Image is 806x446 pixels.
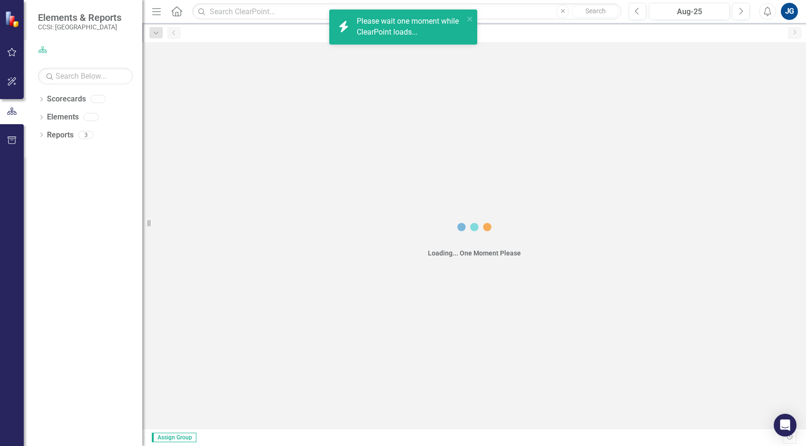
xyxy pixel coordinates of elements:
[652,6,726,18] div: Aug-25
[78,131,93,139] div: 3
[774,414,797,437] div: Open Intercom Messenger
[572,5,619,18] button: Search
[47,94,86,105] a: Scorecards
[38,68,133,84] input: Search Below...
[467,13,473,24] button: close
[428,248,521,258] div: Loading... One Moment Please
[585,7,606,15] span: Search
[781,3,798,20] button: JG
[152,433,196,442] span: Assign Group
[5,11,21,27] img: ClearPoint Strategy
[47,112,79,123] a: Elements
[192,3,621,20] input: Search ClearPoint...
[47,130,74,141] a: Reports
[357,16,464,38] div: Please wait one moment while ClearPoint loads...
[38,12,121,23] span: Elements & Reports
[38,23,121,31] small: CCSI: [GEOGRAPHIC_DATA]
[649,3,730,20] button: Aug-25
